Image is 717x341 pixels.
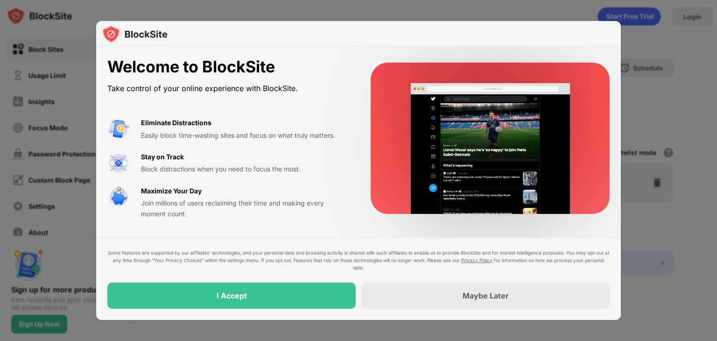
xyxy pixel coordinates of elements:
div: Join millions of users reclaiming their time and making every moment count. [141,198,348,219]
div: Take control of your online experience with BlockSite. [107,82,348,95]
div: Welcome to BlockSite [107,57,348,77]
div: Some features are supported by our affiliates’ technologies, and your personal data and browsing ... [107,249,610,271]
div: Block distractions when you need to focus the most. [141,164,348,174]
img: value-safe-time.svg [107,186,130,208]
div: Stay on Track [141,152,184,162]
div: Easily block time-wasting sites and focus on what truly matters. [141,130,348,141]
div: Eliminate Distractions [141,118,211,128]
img: value-focus.svg [107,152,130,174]
div: Maybe Later [463,291,509,300]
div: I Accept [217,291,247,300]
div: Maximize Your Day [141,186,202,196]
img: logo-blocksite.svg [102,25,168,43]
img: value-avoid-distractions.svg [107,118,130,140]
a: Privacy Policy [461,257,492,263]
